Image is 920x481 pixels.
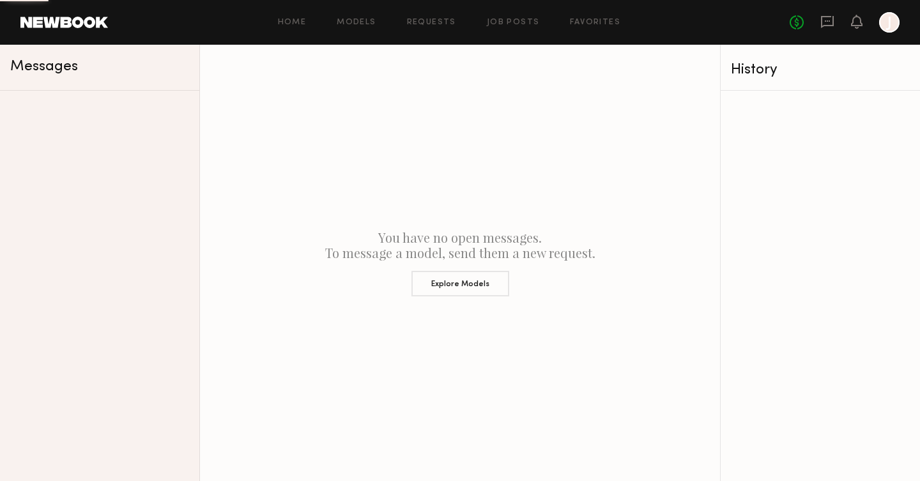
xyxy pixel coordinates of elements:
a: Home [278,19,307,27]
a: J [879,12,900,33]
button: Explore Models [411,271,509,296]
a: Requests [407,19,456,27]
a: Job Posts [487,19,540,27]
div: You have no open messages. To message a model, send them a new request. [200,45,720,481]
a: Models [337,19,376,27]
a: Explore Models [210,261,710,296]
div: History [731,63,910,77]
span: Messages [10,59,78,74]
a: Favorites [570,19,620,27]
